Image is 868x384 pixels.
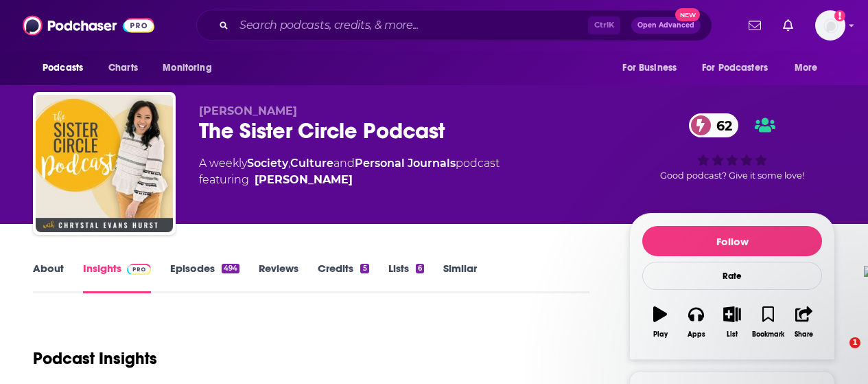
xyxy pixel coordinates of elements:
[222,264,239,273] div: 494
[99,55,146,81] a: Charts
[199,104,297,117] span: [PERSON_NAME]
[333,157,355,170] span: and
[360,264,368,273] div: 5
[777,14,799,37] a: Show notifications dropdown
[637,22,694,29] span: Open Advanced
[196,10,712,41] div: Search podcasts, credits, & more...
[443,262,477,293] a: Similar
[388,262,424,293] a: Lists6
[247,157,288,170] a: Society
[318,262,368,293] a: Credits5
[821,337,854,370] iframe: Intercom live chat
[36,95,173,232] img: The Sister Circle Podcast
[622,58,677,78] span: For Business
[43,58,83,78] span: Podcasts
[163,58,211,78] span: Monitoring
[127,264,151,275] img: Podchaser Pro
[355,157,456,170] a: Personal Journals
[703,113,739,137] span: 62
[199,155,500,188] div: A weekly podcast
[693,55,788,81] button: open menu
[613,55,694,81] button: open menu
[153,55,229,81] button: open menu
[815,10,845,41] button: Show profile menu
[33,262,64,293] a: About
[416,264,424,273] div: 6
[33,348,157,369] h1: Podcast Insights
[631,17,701,34] button: Open AdvancedNew
[23,12,154,38] img: Podchaser - Follow, Share and Rate Podcasts
[834,10,845,21] svg: Add a profile image
[170,262,239,293] a: Episodes494
[33,55,101,81] button: open menu
[290,157,333,170] a: Culture
[255,172,353,188] div: [PERSON_NAME]
[288,157,290,170] span: ,
[83,262,151,293] a: InsightsPodchaser Pro
[815,10,845,41] span: Logged in as amandawoods
[849,337,860,348] span: 1
[108,58,138,78] span: Charts
[199,172,500,188] span: featuring
[259,262,298,293] a: Reviews
[234,14,588,36] input: Search podcasts, credits, & more...
[629,104,835,190] div: 62Good podcast? Give it some love!
[785,55,835,81] button: open menu
[675,8,700,21] span: New
[702,58,768,78] span: For Podcasters
[743,14,766,37] a: Show notifications dropdown
[660,170,804,181] span: Good podcast? Give it some love!
[689,113,739,137] a: 62
[588,16,620,34] span: Ctrl K
[795,58,818,78] span: More
[815,10,845,41] img: User Profile
[642,226,822,256] button: Follow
